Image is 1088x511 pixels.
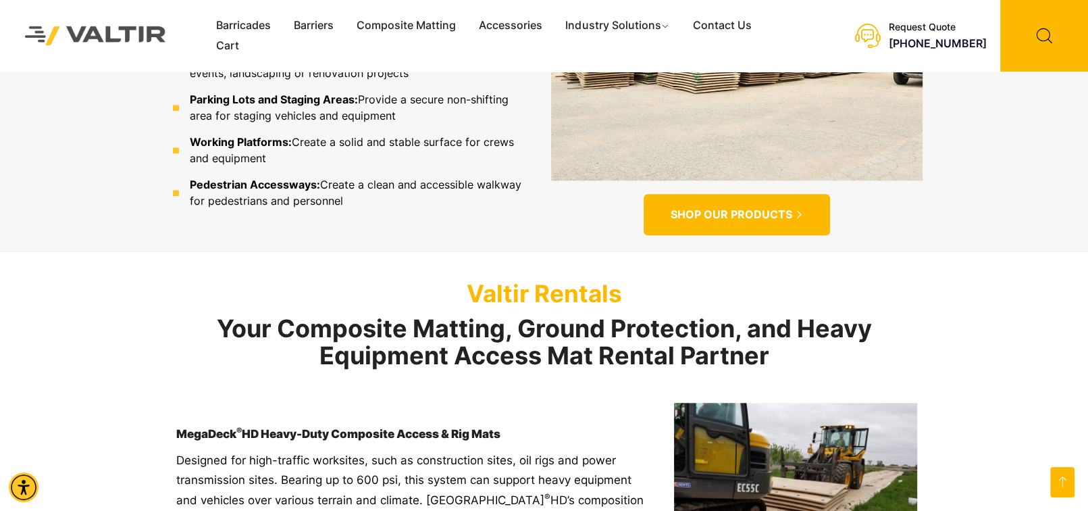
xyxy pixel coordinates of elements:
[186,176,523,209] span: Create a clean and accessible walkway for pedestrians and personnel
[190,135,292,149] b: Working Platforms:
[186,134,523,166] span: Create a solid and stable surface for crews and equipment
[205,16,282,36] a: Barricades
[159,279,929,308] p: Valtir Rentals
[236,426,242,436] sup: ®
[467,16,554,36] a: Accessories
[186,91,523,124] span: Provide a secure non-shifting area for staging vehicles and equipment
[644,194,830,235] a: SHOP OUR PRODUCTS
[190,93,358,106] b: Parking Lots and Staging Areas:
[554,16,681,36] a: Industry Solutions
[671,208,792,222] span: SHOP OUR PRODUCTS
[190,178,320,191] b: Pedestrian Accessways:
[889,22,987,33] div: Request Quote
[159,316,929,369] h2: Your Composite Matting, Ground Protection, and Heavy Equipment Access Mat Rental Partner
[544,492,550,502] sup: ®
[176,427,500,441] strong: MegaDeck HD Heavy-Duty Composite Access & Rig Mats
[889,36,987,50] a: call (888) 496-3625
[205,36,251,56] a: Cart
[681,16,763,36] a: Contact Us
[1050,467,1074,497] a: Open this option
[10,11,181,60] img: Valtir Rentals
[282,16,345,36] a: Barriers
[345,16,467,36] a: Composite Matting
[9,472,38,502] div: Accessibility Menu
